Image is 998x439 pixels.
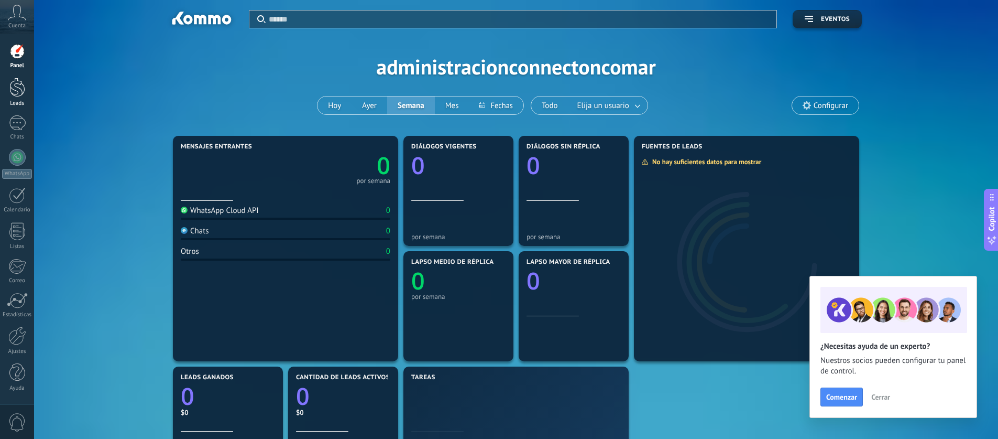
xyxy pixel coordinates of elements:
button: Eventos [793,10,862,28]
button: Todo [531,97,568,114]
div: $0 [296,408,390,417]
button: Comenzar [820,388,863,406]
text: 0 [296,380,310,412]
span: Elija un usuario [575,99,631,113]
button: Cerrar [867,389,895,405]
span: Diálogos sin réplica [527,143,600,151]
span: Cuenta [8,23,26,29]
button: Fechas [469,97,523,114]
div: Chats [2,134,32,141]
h2: ¿Necesitas ayuda de un experto? [820,341,966,351]
span: Lapso mayor de réplica [527,259,610,266]
div: Ayuda [2,385,32,392]
a: 0 [296,380,390,412]
span: Eventos [821,16,850,23]
span: Tareas [411,374,435,381]
div: Panel [2,62,32,69]
text: 0 [377,149,390,181]
span: Mensajes entrantes [181,143,252,151]
span: Nuestros socios pueden configurar tu panel de control. [820,356,966,377]
span: Lapso medio de réplica [411,259,494,266]
img: Chats [181,227,188,234]
text: 0 [181,380,194,412]
a: 0 [181,380,275,412]
div: WhatsApp [2,169,32,179]
div: 0 [386,226,390,236]
div: Ajustes [2,348,32,355]
span: Diálogos vigentes [411,143,477,151]
button: Elija un usuario [568,97,648,114]
span: Leads ganados [181,374,234,381]
div: Estadísticas [2,312,32,318]
div: Otros [181,247,199,256]
div: Chats [181,226,209,236]
div: WhatsApp Cloud API [181,206,259,216]
a: 0 [286,149,390,181]
div: por semana [527,233,621,241]
div: por semana [411,293,506,301]
text: 0 [527,265,540,297]
div: Calendario [2,207,32,213]
span: Configurar [814,101,848,110]
div: 0 [386,247,390,256]
div: No hay suficientes datos para mostrar [641,157,769,166]
span: Cantidad de leads activos [296,374,390,381]
text: 0 [527,149,540,181]
span: Copilot [986,207,997,231]
div: Correo [2,277,32,284]
button: Ayer [352,97,387,114]
text: 0 [411,149,425,181]
div: Listas [2,243,32,250]
div: por semana [356,178,390,184]
div: por semana [411,233,506,241]
span: Comenzar [826,393,857,401]
button: Hoy [317,97,352,114]
span: Fuentes de leads [642,143,703,151]
div: 0 [386,206,390,216]
img: WhatsApp Cloud API [181,207,188,213]
button: Mes [435,97,469,114]
span: Cerrar [871,393,890,401]
div: Leads [2,100,32,107]
button: Semana [387,97,435,114]
div: $0 [181,408,275,417]
text: 0 [411,265,425,297]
